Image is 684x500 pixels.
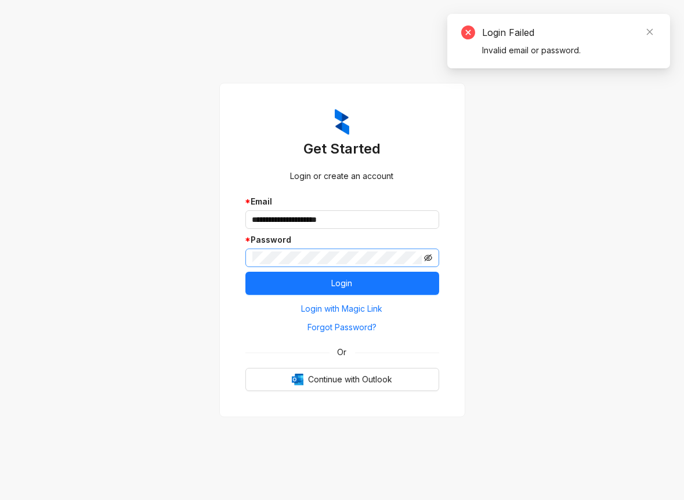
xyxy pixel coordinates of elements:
[302,302,383,315] span: Login with Magic Link
[330,346,355,359] span: Or
[245,195,439,208] div: Email
[245,368,439,391] button: OutlookContinue with Outlook
[461,25,475,39] span: close-circle
[245,170,439,183] div: Login or create an account
[643,25,656,38] a: Close
[335,109,349,136] img: ZumaIcon
[245,272,439,295] button: Login
[308,373,392,386] span: Continue with Outlook
[332,277,353,290] span: Login
[292,374,303,385] img: Outlook
[482,44,656,57] div: Invalid email or password.
[245,300,439,318] button: Login with Magic Link
[482,25,656,39] div: Login Failed
[245,233,439,246] div: Password
[646,28,654,36] span: close
[307,321,377,334] span: Forgot Password?
[245,140,439,158] h3: Get Started
[245,318,439,337] button: Forgot Password?
[424,254,432,262] span: eye-invisible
